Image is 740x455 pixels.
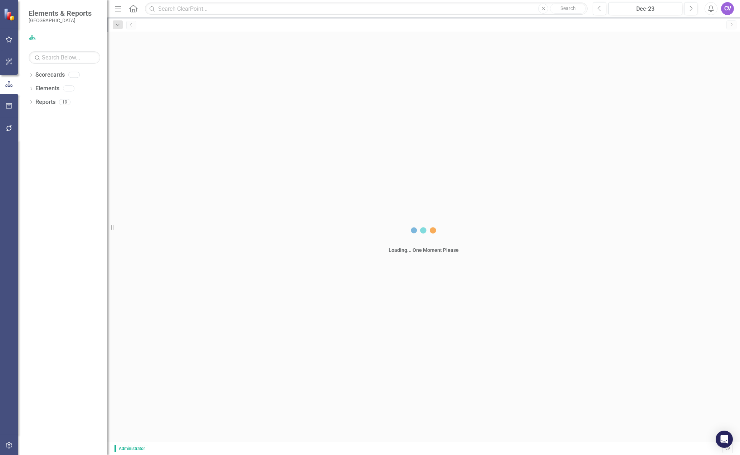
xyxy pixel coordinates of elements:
img: ClearPoint Strategy [4,8,16,20]
button: CV [721,2,734,15]
span: Search [560,5,576,11]
small: [GEOGRAPHIC_DATA] [29,18,92,23]
input: Search ClearPoint... [145,3,588,15]
a: Elements [35,85,59,93]
div: Loading... One Moment Please [389,246,459,254]
div: Open Intercom Messenger [716,431,733,448]
span: Administrator [115,445,148,452]
a: Reports [35,98,55,106]
button: Dec-23 [608,2,682,15]
span: Elements & Reports [29,9,92,18]
div: 19 [59,99,70,105]
div: Dec-23 [611,5,680,13]
button: Search [550,4,586,14]
input: Search Below... [29,51,100,64]
a: Scorecards [35,71,65,79]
